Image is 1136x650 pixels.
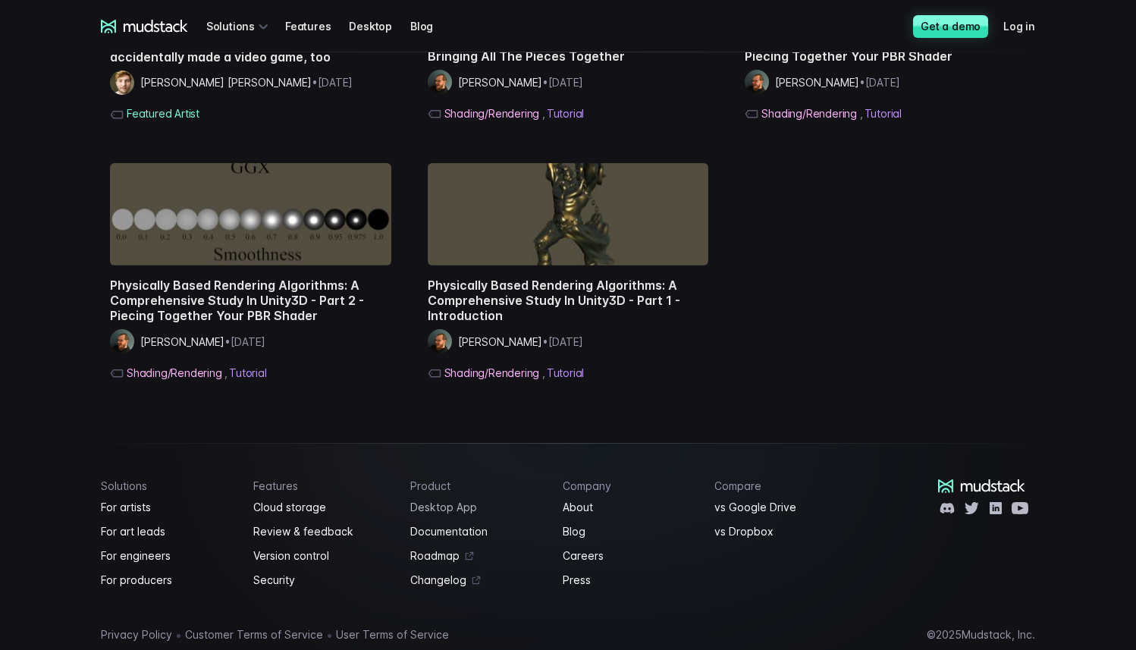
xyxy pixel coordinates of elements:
[253,571,393,589] a: Security
[127,107,199,120] span: Featured Artist
[444,107,545,120] span: Shading/Rendering
[127,366,228,379] span: Shading/Rendering
[206,12,273,40] div: Solutions
[410,12,451,40] a: Blog
[349,12,410,40] a: Desktop
[101,154,400,395] a: Physically Based Rendering Algorithms: A Comprehensive Study In Unity3D - Part 2 - Piecing Togeth...
[563,571,697,589] a: Press
[101,626,172,644] a: Privacy Policy
[326,627,333,642] span: •
[336,626,449,644] a: User Terms of Service
[110,163,391,266] img: Physically Based Rendering Algorithms: A Comprehensive Study In Unity3D - Part 2 - Piecing Togeth...
[563,523,697,541] a: Blog
[140,335,224,348] span: [PERSON_NAME]
[224,335,265,348] span: • [DATE]
[253,547,393,565] a: Version control
[563,479,697,492] h4: Company
[428,278,709,323] h2: Physically Based Rendering Algorithms: A Comprehensive Study In Unity3D - Part 1 - Introduction
[444,366,545,379] span: Shading/Rendering
[419,154,718,395] a: Physically Based Rendering Algorithms: A Comprehensive Study In Unity3D - Part 1 - IntroductionPh...
[175,627,182,642] span: •
[542,335,583,348] span: • [DATE]
[547,366,584,379] span: Tutorial
[714,479,849,492] h4: Compare
[745,70,769,94] img: Jordan Stevens
[458,335,542,348] span: [PERSON_NAME]
[410,547,544,565] a: Roadmap
[1003,12,1053,40] a: Log in
[938,479,1025,493] a: mudstack logo
[927,629,1035,641] div: © 2025 Mudstack, Inc.
[101,571,235,589] a: For producers
[140,76,312,89] span: [PERSON_NAME] [PERSON_NAME]
[428,70,452,94] img: Jordan Stevens
[913,15,988,38] a: Get a demo
[859,76,900,89] span: • [DATE]
[110,71,134,95] img: Mazze Whiteley
[410,498,544,517] a: Desktop App
[110,329,134,353] img: Jordan Stevens
[714,523,849,541] a: vs Dropbox
[714,498,849,517] a: vs Google Drive
[110,278,391,323] h2: Physically Based Rendering Algorithms: A Comprehensive Study In Unity3D - Part 2 - Piecing Togeth...
[101,498,235,517] a: For artists
[253,523,393,541] a: Review & feedback
[185,626,323,644] a: Customer Terms of Service
[285,12,349,40] a: Features
[101,547,235,565] a: For engineers
[101,479,235,492] h4: Solutions
[458,76,542,89] span: [PERSON_NAME]
[253,498,393,517] a: Cloud storage
[253,479,393,492] h4: Features
[410,479,544,492] h4: Product
[547,107,584,120] span: Tutorial
[775,76,859,89] span: [PERSON_NAME]
[229,366,266,379] span: Tutorial
[428,163,709,266] img: Physically Based Rendering Algorithms: A Comprehensive Study In Unity3D - Part 1 - Introduction
[410,523,544,541] a: Documentation
[761,107,862,120] span: Shading/Rendering
[410,571,544,589] a: Changelog
[428,329,452,353] img: Jordan Stevens
[563,547,697,565] a: Careers
[101,523,235,541] a: For art leads
[865,107,902,120] span: Tutorial
[312,76,353,89] span: • [DATE]
[101,20,188,33] a: mudstack logo
[563,498,697,517] a: About
[542,76,583,89] span: • [DATE]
